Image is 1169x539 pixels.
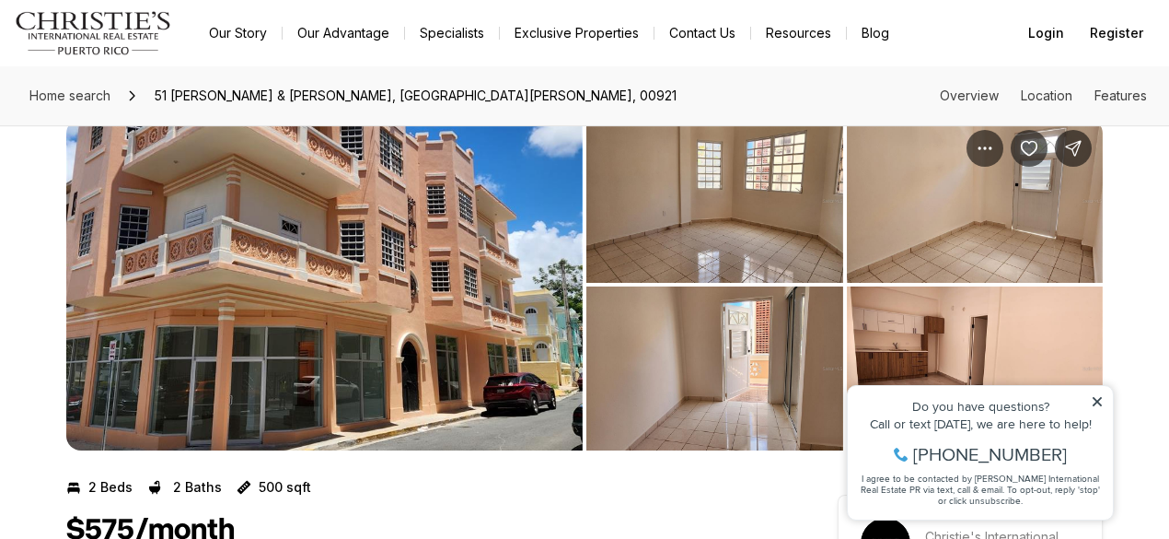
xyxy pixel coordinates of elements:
[1079,15,1154,52] button: Register
[1017,15,1075,52] button: Login
[586,287,843,451] button: View image gallery
[1011,130,1047,167] button: Save Property: 51 PILAR & BRAUMBAUGH
[586,119,843,283] button: View image gallery
[405,20,499,46] a: Specialists
[147,81,684,111] span: 51 [PERSON_NAME] & [PERSON_NAME], [GEOGRAPHIC_DATA][PERSON_NAME], 00921
[654,20,750,46] button: Contact Us
[500,20,654,46] a: Exclusive Properties
[586,119,1103,451] li: 2 of 8
[15,11,172,55] img: logo
[66,119,1103,451] div: Listing Photos
[23,113,262,148] span: I agree to be contacted by [PERSON_NAME] International Real Estate PR via text, call & email. To ...
[1028,26,1064,41] span: Login
[847,119,1104,283] button: View image gallery
[88,480,133,495] p: 2 Beds
[1021,88,1072,103] a: Skip to: Location
[19,59,266,72] div: Call or text [DATE], we are here to help!
[22,81,118,111] a: Home search
[173,480,222,495] p: 2 Baths
[847,20,904,46] a: Blog
[751,20,846,46] a: Resources
[1055,130,1092,167] button: Share Property: 51 PILAR & BRAUMBAUGH
[966,130,1003,167] button: Property options
[847,287,1104,451] button: View image gallery
[194,20,282,46] a: Our Story
[29,88,110,103] span: Home search
[259,480,311,495] p: 500 sqft
[66,119,583,451] li: 1 of 8
[940,88,1147,103] nav: Page section menu
[940,88,999,103] a: Skip to: Overview
[75,87,229,105] span: [PHONE_NUMBER]
[1090,26,1143,41] span: Register
[19,41,266,54] div: Do you have questions?
[283,20,404,46] a: Our Advantage
[66,119,583,451] button: View image gallery
[1094,88,1147,103] a: Skip to: Features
